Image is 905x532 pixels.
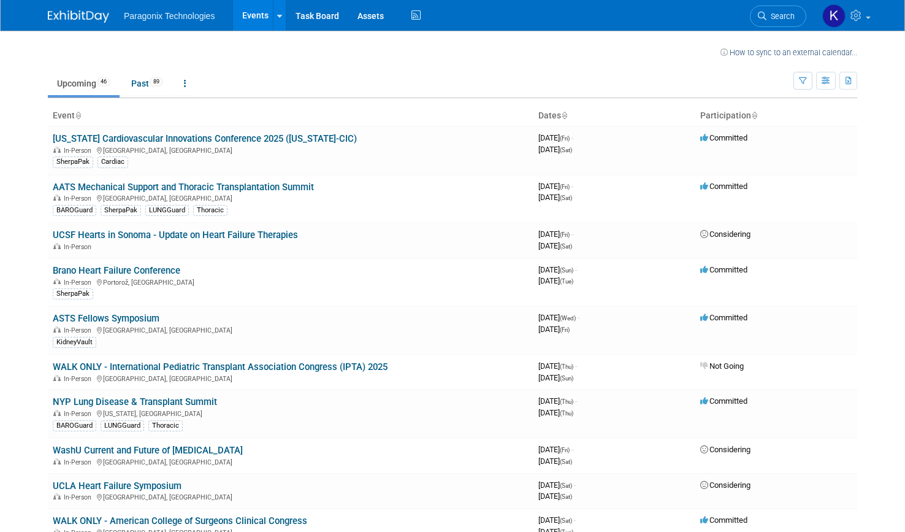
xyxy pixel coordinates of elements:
[53,493,61,499] img: In-Person Event
[122,72,172,95] a: Past89
[575,396,577,406] span: -
[560,482,572,489] span: (Sat)
[53,288,93,299] div: SherpaPak
[53,480,181,492] a: UCLA Heart Failure Symposium
[751,110,757,120] a: Sort by Participation Type
[700,515,747,525] span: Committed
[578,313,579,322] span: -
[700,361,744,371] span: Not Going
[574,480,576,490] span: -
[53,458,61,465] img: In-Person Event
[571,229,573,239] span: -
[53,279,61,285] img: In-Person Event
[101,205,141,216] div: SherpaPak
[575,265,577,274] span: -
[53,375,61,381] img: In-Person Event
[538,325,570,334] span: [DATE]
[700,480,750,490] span: Considering
[53,277,529,287] div: Portorož, [GEOGRAPHIC_DATA]
[700,396,747,406] span: Committed
[700,313,747,322] span: Committed
[53,145,529,155] div: [GEOGRAPHIC_DATA], [GEOGRAPHIC_DATA]
[538,276,573,285] span: [DATE]
[538,492,572,501] span: [DATE]
[560,410,573,417] span: (Thu)
[560,243,572,250] span: (Sat)
[64,493,95,501] span: In-Person
[538,145,572,154] span: [DATE]
[97,156,128,168] div: Cardiac
[538,408,573,417] span: [DATE]
[750,6,806,27] a: Search
[53,182,314,193] a: AATS Mechanical Support and Thoracic Transplantation Summit
[53,313,159,324] a: ASTS Fellows Symposium
[148,420,183,431] div: Thoracic
[560,493,572,500] span: (Sat)
[538,480,576,490] span: [DATE]
[561,110,567,120] a: Sort by Start Date
[193,205,227,216] div: Thoracic
[53,492,529,501] div: [GEOGRAPHIC_DATA], [GEOGRAPHIC_DATA]
[538,445,573,454] span: [DATE]
[75,110,81,120] a: Sort by Event Name
[560,147,572,153] span: (Sat)
[571,182,573,191] span: -
[575,361,577,371] span: -
[560,363,573,370] span: (Thu)
[560,517,572,524] span: (Sat)
[720,48,857,57] a: How to sync to an external calendar...
[101,420,144,431] div: LUNGGuard
[53,133,357,144] a: [US_STATE] Cardiovascular Innovations Conference 2025 ([US_STATE]-CIC)
[48,10,109,23] img: ExhibitDay
[538,373,573,382] span: [DATE]
[145,205,189,216] div: LUNGGuard
[700,265,747,274] span: Committed
[538,361,577,371] span: [DATE]
[53,156,93,168] div: SherpaPak
[700,229,750,239] span: Considering
[53,420,96,431] div: BAROGuard
[48,106,533,126] th: Event
[150,77,163,87] span: 89
[560,447,570,453] span: (Fri)
[560,183,570,190] span: (Fri)
[53,515,307,526] a: WALK ONLY - American College of Surgeons Clinical Congress
[560,458,572,465] span: (Sat)
[700,445,750,454] span: Considering
[64,279,95,287] span: In-Person
[124,11,215,21] span: Paragonix Technologies
[64,458,95,466] span: In-Person
[560,135,570,142] span: (Fri)
[53,326,61,333] img: In-Person Event
[53,325,529,334] div: [GEOGRAPHIC_DATA], [GEOGRAPHIC_DATA]
[571,445,573,454] span: -
[822,4,846,28] img: Krista Paplaczyk
[64,243,95,251] span: In-Person
[53,337,96,348] div: KidneyVault
[64,147,95,155] span: In-Person
[53,193,529,202] div: [GEOGRAPHIC_DATA], [GEOGRAPHIC_DATA]
[53,457,529,466] div: [GEOGRAPHIC_DATA], [GEOGRAPHIC_DATA]
[53,445,243,456] a: WashU Current and Future of [MEDICAL_DATA]
[533,106,695,126] th: Dates
[538,515,576,525] span: [DATE]
[53,147,61,153] img: In-Person Event
[64,410,95,418] span: In-Person
[695,106,857,126] th: Participation
[97,77,110,87] span: 46
[574,515,576,525] span: -
[700,133,747,142] span: Committed
[538,193,572,202] span: [DATE]
[538,265,577,274] span: [DATE]
[700,182,747,191] span: Committed
[53,243,61,249] img: In-Person Event
[538,133,573,142] span: [DATE]
[560,267,573,274] span: (Sun)
[560,398,573,405] span: (Thu)
[53,408,529,418] div: [US_STATE], [GEOGRAPHIC_DATA]
[64,375,95,383] span: In-Person
[64,326,95,334] span: In-Person
[560,195,572,201] span: (Sat)
[571,133,573,142] span: -
[53,195,61,201] img: In-Person Event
